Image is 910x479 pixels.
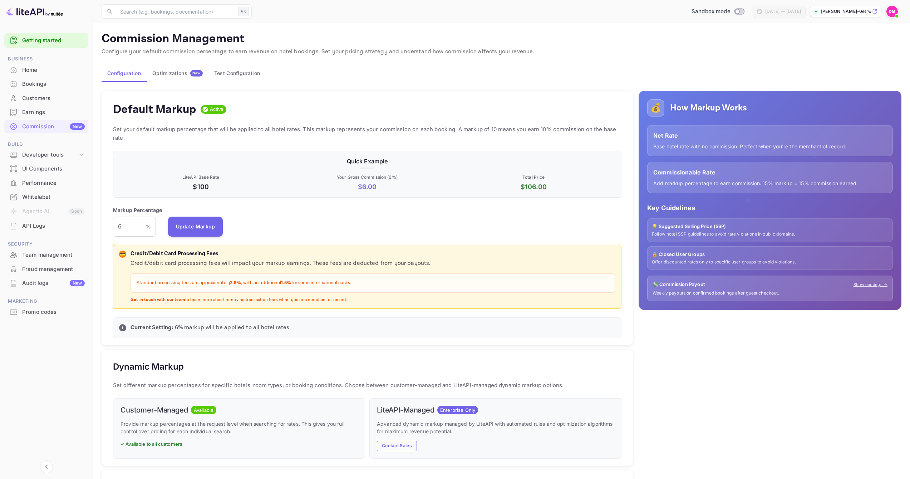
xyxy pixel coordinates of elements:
[4,219,88,232] a: API Logs
[4,105,88,119] a: Earnings
[137,280,609,287] p: Standard processing fees are approximately , with an additional for some international cards.
[4,240,88,248] span: Security
[4,120,88,134] div: CommissionNew
[22,66,85,74] div: Home
[765,8,801,15] div: [DATE] — [DATE]
[653,290,887,296] p: Weekly payouts on confirmed bookings after guest checkout.
[113,217,146,237] input: 0
[377,420,614,435] p: Advanced dynamic markup managed by LiteAPI with automated rules and optimization algorithms for m...
[146,223,151,230] p: %
[122,325,123,331] p: i
[4,149,88,161] div: Developer tools
[4,219,88,233] div: API Logs
[22,193,85,201] div: Whitelabel
[120,420,358,435] p: Provide markup percentages at the request level when searching for rates. This gives you full con...
[452,174,615,181] p: Total Price
[22,179,85,187] div: Performance
[238,7,249,16] div: ⌘K
[116,4,235,19] input: Search (e.g. bookings, documentation)
[208,65,266,82] button: Test Configuration
[652,259,888,265] p: Offer discounted rates only to specific user groups to avoid violations.
[131,297,185,302] strong: Get in touch with our team
[131,324,615,332] p: 6 % markup will be applied to all hotel rates
[119,174,282,181] p: LiteAPI Base Rate
[168,217,223,237] button: Update Markup
[653,131,887,140] p: Net Rate
[131,324,173,331] strong: Current Setting:
[821,8,871,15] p: [PERSON_NAME]-0etrw....
[4,77,88,91] div: Bookings
[652,251,888,258] p: 🔒 Closed User Groups
[131,259,615,268] p: Credit/debit card processing fees will impact your markup earnings. These fees are deducted from ...
[4,92,88,105] a: Customers
[4,297,88,305] span: Marketing
[4,276,88,290] a: Audit logsNew
[119,157,615,166] p: Quick Example
[652,231,888,237] p: Follow hotel SSP guidelines to avoid rate violations in public domains.
[113,381,621,390] p: Set different markup percentages for specific hotels, room types, or booking conditions. Choose b...
[22,123,85,131] div: Commission
[854,282,887,288] a: Show earnings →
[102,65,147,82] button: Configuration
[22,222,85,230] div: API Logs
[4,262,88,276] div: Fraud management
[281,280,291,286] strong: 1.5%
[4,77,88,90] a: Bookings
[689,8,747,16] div: Switch to Production mode
[22,265,85,273] div: Fraud management
[4,55,88,63] span: Business
[131,250,615,258] p: Credit/Debit Card Processing Fees
[4,140,88,148] span: Build
[113,361,184,372] h5: Dynamic Markup
[22,151,78,159] div: Developer tools
[647,203,893,213] p: Key Guidelines
[653,179,887,187] p: Add markup percentage to earn commission. 15% markup = 15% commission earned.
[886,6,898,17] img: Daria Moiseenko
[4,190,88,203] a: Whitelabel
[191,407,216,414] span: Available
[40,460,53,473] button: Collapse navigation
[70,280,85,286] div: New
[113,125,621,142] p: Set your default markup percentage that will be applied to all hotel rates. This markup represent...
[4,305,88,318] a: Promo codes
[152,70,203,76] div: Optimizations
[4,162,88,176] div: UI Components
[285,174,449,181] p: Your Gross Commission ( 6 %)
[131,297,615,303] p: to learn more about removing transaction fees when you're a merchant of record.
[230,280,241,286] strong: 2.9%
[4,162,88,175] a: UI Components
[113,206,162,214] p: Markup Percentage
[653,143,887,150] p: Base hotel rate with no commission. Perfect when you're the merchant of record.
[120,251,125,257] p: 💳
[4,248,88,262] div: Team management
[377,406,434,414] h6: LiteAPI-Managed
[102,48,901,56] p: Configure your default commission percentage to earn revenue on hotel bookings. Set your pricing ...
[113,102,196,117] h4: Default Markup
[207,106,227,113] span: Active
[437,407,478,414] span: Enterprise Only
[119,182,282,192] p: $100
[4,33,88,48] div: Getting started
[4,190,88,204] div: Whitelabel
[377,441,417,451] button: Contact Sales
[650,102,661,114] p: 💰
[285,182,449,192] p: $ 6.00
[4,63,88,76] a: Home
[452,182,615,192] p: $ 106.00
[22,80,85,88] div: Bookings
[22,279,85,287] div: Audit logs
[22,251,85,259] div: Team management
[70,123,85,130] div: New
[190,71,203,75] span: New
[4,176,88,189] a: Performance
[22,94,85,103] div: Customers
[4,248,88,261] a: Team management
[22,36,85,45] a: Getting started
[22,165,85,173] div: UI Components
[4,176,88,190] div: Performance
[652,223,888,230] p: 💡 Suggested Selling Price (SSP)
